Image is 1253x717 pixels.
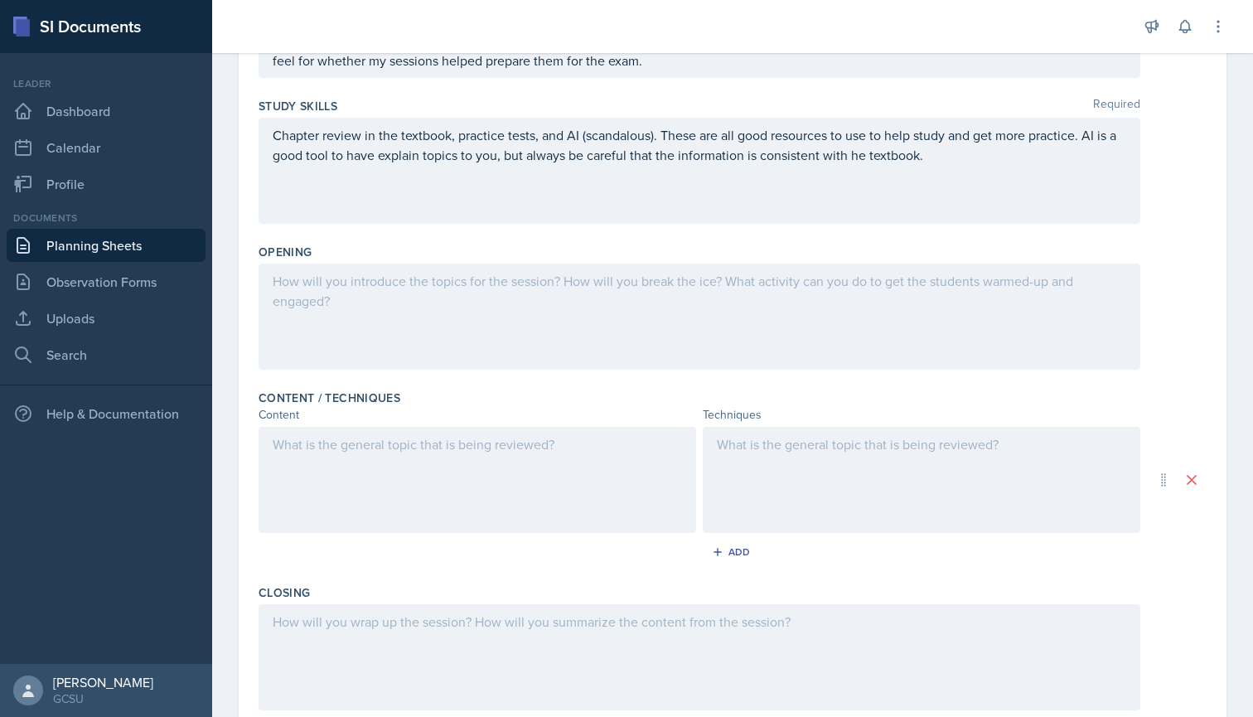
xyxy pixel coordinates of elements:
label: Opening [259,244,312,260]
a: Calendar [7,131,206,164]
span: Required [1093,98,1140,114]
a: Dashboard [7,94,206,128]
button: Add [706,540,760,564]
div: GCSU [53,690,153,707]
div: [PERSON_NAME] [53,674,153,690]
div: Leader [7,76,206,91]
a: Uploads [7,302,206,335]
div: Add [715,545,751,559]
a: Observation Forms [7,265,206,298]
div: Documents [7,211,206,225]
div: Content [259,406,696,424]
div: Techniques [703,406,1140,424]
p: Chapter review in the textbook, practice tests, and AI (scandalous). These are all good resources... [273,125,1126,165]
label: Study Skills [259,98,337,114]
a: Search [7,338,206,371]
a: Profile [7,167,206,201]
label: Content / Techniques [259,390,400,406]
a: Planning Sheets [7,229,206,262]
label: Closing [259,584,310,601]
div: Help & Documentation [7,397,206,430]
